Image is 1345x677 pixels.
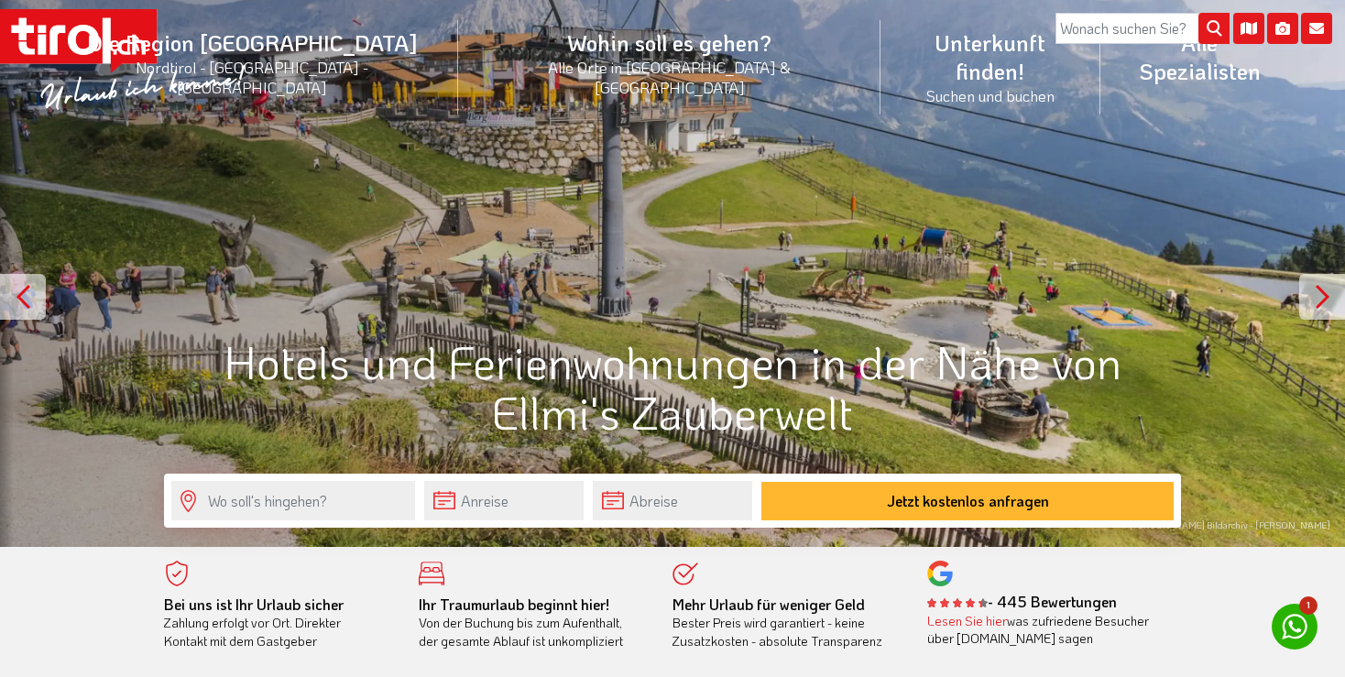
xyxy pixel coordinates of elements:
a: 1 [1272,604,1318,650]
div: Bester Preis wird garantiert - keine Zusatzkosten - absolute Transparenz [672,595,900,650]
a: Wohin soll es gehen?Alle Orte in [GEOGRAPHIC_DATA] & [GEOGRAPHIC_DATA] [458,8,880,117]
a: Lesen Sie hier [927,612,1007,629]
div: Zahlung erfolgt vor Ort. Direkter Kontakt mit dem Gastgeber [164,595,391,650]
input: Anreise [424,481,584,520]
b: Mehr Urlaub für weniger Geld [672,595,865,614]
h1: Hotels und Ferienwohnungen in der Nähe von Ellmi's Zauberwelt [164,336,1181,437]
small: Suchen und buchen [902,85,1078,105]
a: Alle Spezialisten [1100,8,1299,105]
i: Karte öffnen [1233,13,1264,44]
b: Bei uns ist Ihr Urlaub sicher [164,595,344,614]
b: - 445 Bewertungen [927,592,1117,611]
i: Kontakt [1301,13,1332,44]
a: Die Region [GEOGRAPHIC_DATA]Nordtirol - [GEOGRAPHIC_DATA] - [GEOGRAPHIC_DATA] [46,8,458,117]
input: Wonach suchen Sie? [1055,13,1230,44]
input: Abreise [593,481,752,520]
div: Von der Buchung bis zum Aufenthalt, der gesamte Ablauf ist unkompliziert [419,595,646,650]
a: Unterkunft finden!Suchen und buchen [880,8,1100,126]
small: Alle Orte in [GEOGRAPHIC_DATA] & [GEOGRAPHIC_DATA] [480,57,858,97]
span: 1 [1299,596,1318,615]
b: Ihr Traumurlaub beginnt hier! [419,595,609,614]
small: Nordtirol - [GEOGRAPHIC_DATA] - [GEOGRAPHIC_DATA] [68,57,436,97]
i: Fotogalerie [1267,13,1298,44]
button: Jetzt kostenlos anfragen [761,482,1174,520]
div: was zufriedene Besucher über [DOMAIN_NAME] sagen [927,612,1154,648]
input: Wo soll's hingehen? [171,481,415,520]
